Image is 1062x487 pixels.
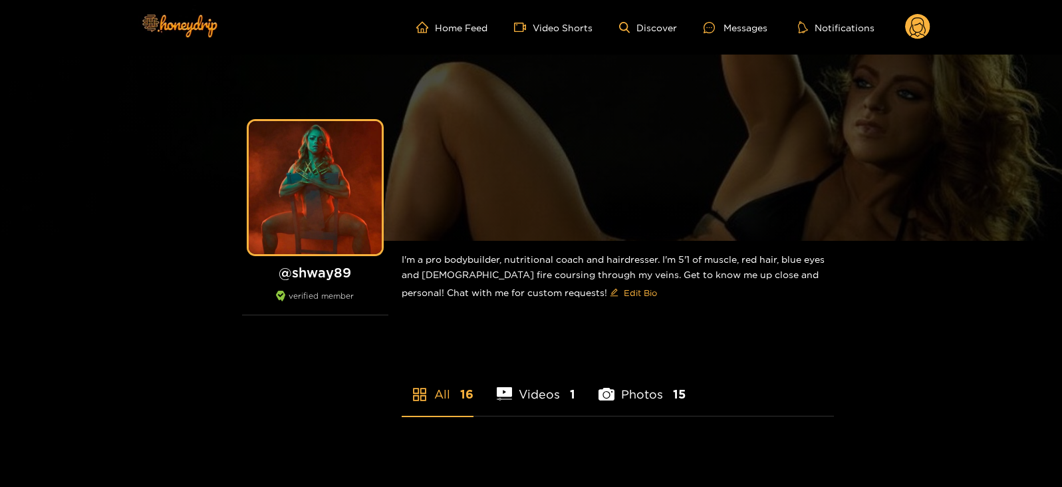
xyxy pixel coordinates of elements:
span: Edit Bio [624,286,657,299]
h1: @ shway89 [242,264,388,281]
button: Notifications [794,21,878,34]
div: I'm a pro bodybuilder, nutritional coach and hairdresser. I'm 5'1 of muscle, red hair, blue eyes ... [402,241,834,314]
a: Home Feed [416,21,487,33]
button: editEdit Bio [607,282,660,303]
span: home [416,21,435,33]
li: All [402,356,473,416]
span: 15 [673,386,686,403]
span: appstore [412,387,428,403]
a: Discover [619,22,677,33]
span: 16 [460,386,473,403]
span: video-camera [514,21,533,33]
li: Photos [598,356,686,416]
span: edit [610,288,618,298]
span: 1 [570,386,575,403]
div: Messages [704,20,767,35]
li: Videos [497,356,576,416]
a: Video Shorts [514,21,593,33]
div: verified member [242,291,388,315]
